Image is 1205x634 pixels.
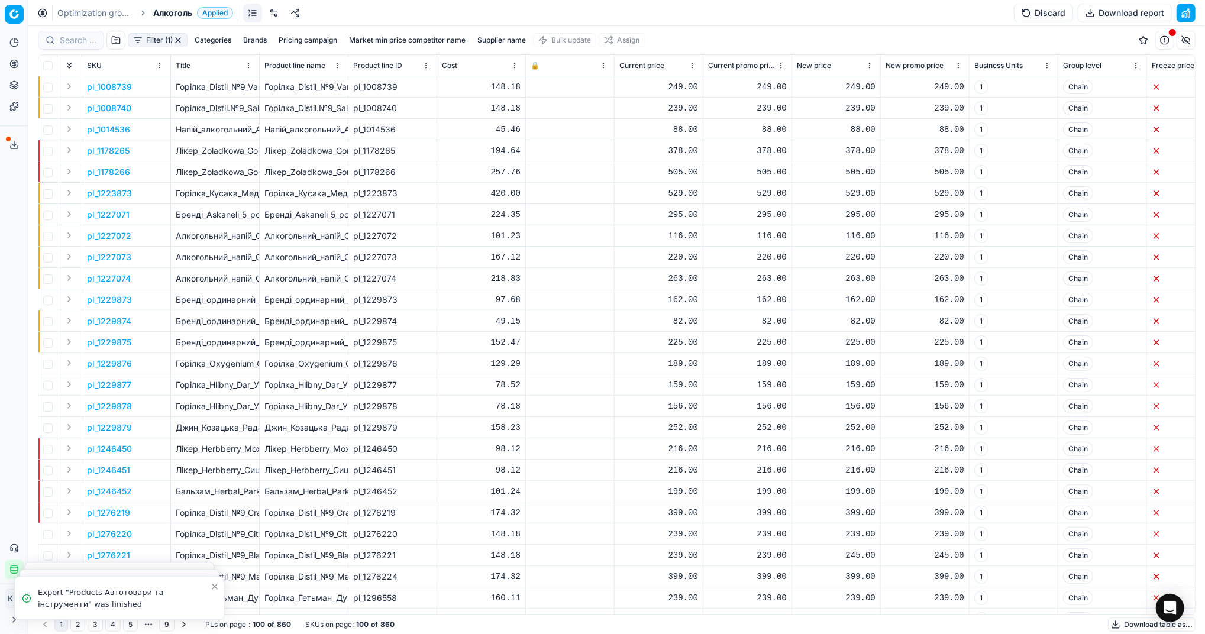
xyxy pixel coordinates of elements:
span: 1 [974,80,988,94]
div: 116.00 [708,230,787,242]
div: 225.00 [619,337,698,348]
button: 1 [54,617,68,632]
div: Алкогольний_напій_Cavo_D'oro_Original_28%_0.2_л [264,230,343,242]
p: Горілка_Oxygenium_Classic_40%_1_л [176,358,254,370]
span: Chain [1063,420,1093,435]
span: Chain [1063,357,1093,371]
div: 225.00 [797,337,876,348]
div: pl_1229874 [353,315,432,327]
p: pl_1008740 [87,102,131,114]
span: Chain [1063,399,1093,413]
span: Chain [1063,208,1093,222]
div: Лікер_Herbberry_Сицилійський_апельсин_30%_0.5_л [264,464,343,476]
div: 529.00 [886,187,964,199]
p: Джин_Козацька_Рада_Export_Edition_40%_0.7_л [176,422,254,434]
div: Горілка_Distil.№9_Salted_Karamel_38%_0.5_л [264,102,343,114]
p: Лікер_Zoladkowa_Gorzka_Traditional_34%_0.7_л [176,166,254,178]
span: Freeze price [1152,61,1194,70]
button: Expand [62,79,76,93]
p: Горілка_Hlibny_Dar_Українська_Фірмова_40%_0.7_л [176,400,254,412]
div: Лікер_Zoladkowa_Gorzka_Traditional_34%_0.7_л [264,166,343,178]
span: 1 [974,463,988,477]
button: pl_1246451 [87,464,130,476]
div: 529.00 [619,187,698,199]
div: 49.15 [442,315,521,327]
button: Assign [599,33,645,47]
div: Бренді_Askaneli_5_років_40%_0.5_л_у_подарунковій_коробці [264,209,343,221]
button: Download table as... [1108,617,1196,632]
div: 162.00 [619,294,698,306]
input: Search by SKU or title [60,34,96,46]
p: Лікер_Herbberry_Мохіто_30%_0.5_л [176,443,254,455]
button: Expand [62,548,76,562]
div: 101.23 [442,230,521,242]
button: Expand [62,484,76,498]
div: 263.00 [886,273,964,284]
div: 158.23 [442,422,521,434]
button: pl_1178265 [87,145,130,157]
span: 1 [974,165,988,179]
span: Cost [442,61,457,70]
div: Бренді_ординарний_Aliko_C&W_36%_0.7_л [264,337,343,348]
div: 97.68 [442,294,521,306]
button: pl_1229873 [87,294,132,306]
span: Product line name [264,61,325,70]
div: 257.76 [442,166,521,178]
button: Download report [1078,4,1172,22]
div: 148.18 [442,102,521,114]
div: 239.00 [619,102,698,114]
div: 295.00 [886,209,964,221]
div: 82.00 [797,315,876,327]
div: 295.00 [797,209,876,221]
div: 88.00 [797,124,876,135]
p: pl_1246450 [87,443,132,455]
div: 116.00 [886,230,964,242]
div: 189.00 [619,358,698,370]
p: Лікер_Zoladkowa_Gorzka_Black_Cherry_30%_0.5_л [176,145,254,157]
div: 78.52 [442,379,521,391]
span: New price [797,61,831,70]
span: Chain [1063,293,1093,307]
button: Expand [62,313,76,328]
div: 216.00 [797,443,876,455]
div: pl_1227074 [353,273,432,284]
span: АлкогольApplied [153,7,233,19]
div: 295.00 [619,209,698,221]
span: КM [5,590,23,607]
span: 1 [974,399,988,413]
div: 252.00 [886,422,964,434]
p: Алкогольний_напій_Cavo_D'oro_Original_28%_0.5_л [176,251,254,263]
div: 162.00 [886,294,964,306]
button: pl_1178266 [87,166,130,178]
div: 156.00 [797,400,876,412]
div: 162.00 [708,294,787,306]
button: Expand [62,271,76,285]
span: 1 [974,271,988,286]
span: 1 [974,250,988,264]
button: pl_1276219 [87,507,130,519]
button: pl_1227072 [87,230,131,242]
span: New promo price [886,61,944,70]
span: Applied [197,7,233,19]
div: 116.00 [797,230,876,242]
button: Expand all [62,59,76,73]
div: 129.29 [442,358,521,370]
div: 159.00 [619,379,698,391]
button: Pricing campaign [274,33,342,47]
div: 189.00 [797,358,876,370]
div: 156.00 [708,400,787,412]
button: pl_1229875 [87,337,131,348]
p: pl_1229879 [87,422,132,434]
button: Expand [62,356,76,370]
div: pl_1227073 [353,251,432,263]
button: Expand [62,526,76,541]
span: Chain [1063,186,1093,200]
div: 162.00 [797,294,876,306]
div: 159.00 [797,379,876,391]
button: Expand [62,207,76,221]
button: 3 [88,617,103,632]
div: 152.47 [442,337,521,348]
button: pl_1229877 [87,379,131,391]
span: 1 [974,122,988,137]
